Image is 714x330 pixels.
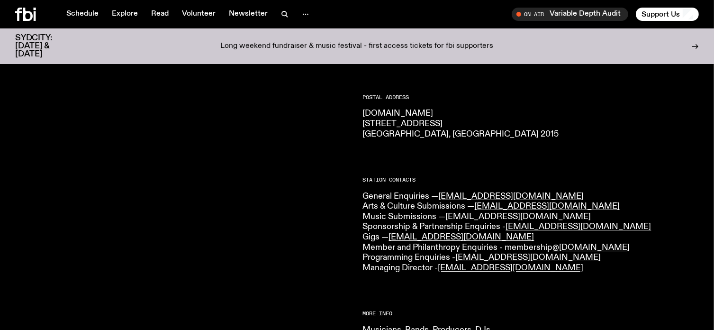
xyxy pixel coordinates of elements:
[363,311,699,316] h2: More Info
[636,8,699,21] button: Support Us
[456,253,601,262] a: [EMAIL_ADDRESS][DOMAIN_NAME]
[389,233,534,241] a: [EMAIL_ADDRESS][DOMAIN_NAME]
[512,8,628,21] button: On AirVariable Depth Audit
[223,8,273,21] a: Newsletter
[446,212,591,221] a: [EMAIL_ADDRESS][DOMAIN_NAME]
[145,8,174,21] a: Read
[553,243,630,252] a: @[DOMAIN_NAME]
[61,8,104,21] a: Schedule
[363,192,699,274] p: General Enquiries — Arts & Culture Submissions — Music Submissions — Sponsorship & Partnership En...
[15,34,76,58] h3: SYDCITY: [DATE] & [DATE]
[475,202,620,211] a: [EMAIL_ADDRESS][DOMAIN_NAME]
[363,109,699,139] p: [DOMAIN_NAME] [STREET_ADDRESS] [GEOGRAPHIC_DATA], [GEOGRAPHIC_DATA] 2015
[363,177,699,183] h2: Station Contacts
[438,264,584,272] a: [EMAIL_ADDRESS][DOMAIN_NAME]
[439,192,584,201] a: [EMAIL_ADDRESS][DOMAIN_NAME]
[506,222,651,231] a: [EMAIL_ADDRESS][DOMAIN_NAME]
[642,10,680,18] span: Support Us
[221,42,494,51] p: Long weekend fundraiser & music festival - first access tickets for fbi supporters
[176,8,221,21] a: Volunteer
[106,8,144,21] a: Explore
[363,95,699,100] h2: Postal Address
